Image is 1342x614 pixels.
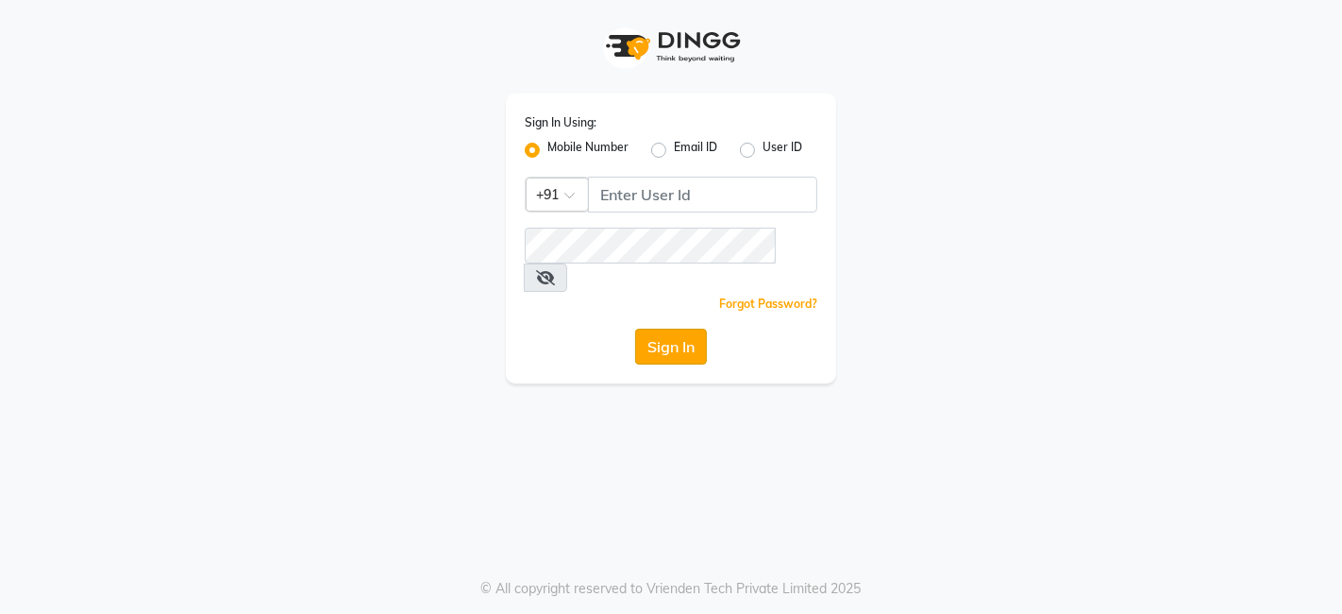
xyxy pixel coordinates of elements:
label: User ID [763,139,802,162]
label: Email ID [674,139,717,162]
a: Forgot Password? [719,297,817,311]
label: Mobile Number [547,139,629,162]
label: Sign In Using: [525,114,596,131]
button: Sign In [635,329,707,365]
img: logo1.svg [596,19,746,75]
input: Username [588,177,817,213]
input: Username [525,228,776,264]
